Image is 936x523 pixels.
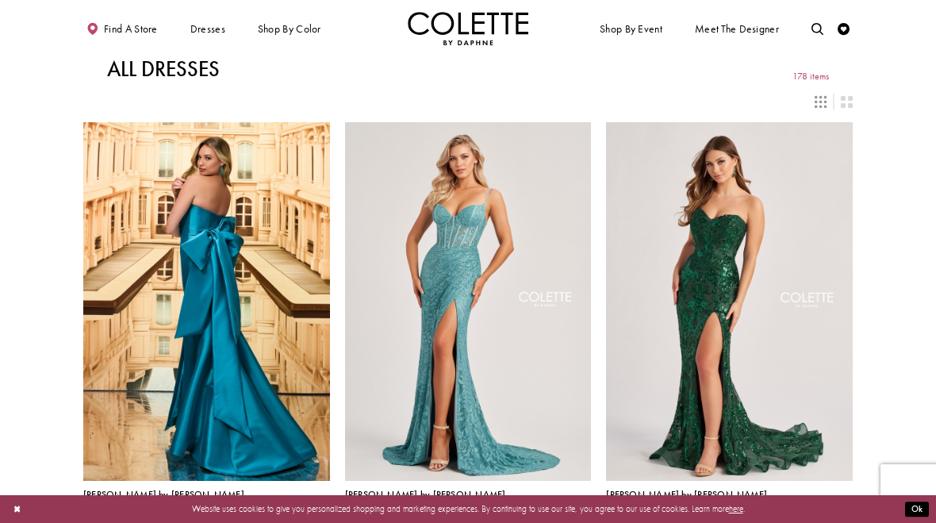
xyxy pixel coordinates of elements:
[729,503,743,514] a: here
[792,71,829,82] span: 178 items
[606,122,853,481] a: Visit Colette by Daphne Style No. CL8440 Page
[905,502,929,517] button: Submit Dialog
[255,12,324,45] span: Shop by color
[606,488,767,501] span: [PERSON_NAME] by [PERSON_NAME]
[83,490,244,515] div: Colette by Daphne Style No. CL8470
[83,122,330,481] a: Visit Colette by Daphne Style No. CL8470 Page
[597,12,665,45] span: Shop By Event
[600,23,662,35] span: Shop By Event
[86,501,850,517] p: Website uses cookies to give you personalized shopping and marketing experiences. By continuing t...
[7,498,27,520] button: Close Dialog
[107,57,220,81] h1: All Dresses
[190,23,225,35] span: Dresses
[834,12,853,45] a: Check Wishlist
[83,12,160,45] a: Find a store
[345,122,592,481] a: Visit Colette by Daphne Style No. CL8405 Page
[345,490,506,515] div: Colette by Daphne Style No. CL8405
[83,488,244,501] span: [PERSON_NAME] by [PERSON_NAME]
[76,88,860,114] div: Layout Controls
[815,96,827,108] span: Switch layout to 3 columns
[841,96,853,108] span: Switch layout to 2 columns
[258,23,321,35] span: Shop by color
[692,12,782,45] a: Meet the designer
[408,12,528,45] a: Visit Home Page
[695,23,779,35] span: Meet the designer
[345,488,506,501] span: [PERSON_NAME] by [PERSON_NAME]
[104,23,158,35] span: Find a store
[808,12,827,45] a: Toggle search
[606,490,767,515] div: Colette by Daphne Style No. CL8440
[408,12,528,45] img: Colette by Daphne
[187,12,228,45] span: Dresses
